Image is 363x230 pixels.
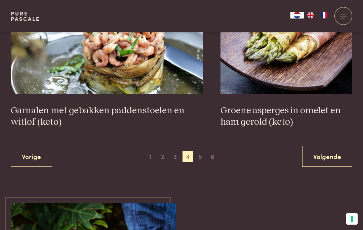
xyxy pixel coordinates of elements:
span: 5 [195,151,206,162]
a: Vorige [11,146,52,167]
span: 2 [157,151,168,162]
a: FR [317,12,331,18]
aside: Language selected: Nederlands [290,12,331,18]
button: Uw voorkeuren voor toestemming voor trackingtechnologieën [346,213,358,225]
a: PurePascale [11,11,40,22]
h3: Groene asperges in omelet en ham gerold (keto) [220,105,352,128]
span: 1 [145,151,156,162]
span: 4 [183,151,193,162]
a: EN [304,12,317,18]
a: NL [290,12,304,18]
h3: Garnalen met gebakken paddenstoelen en witlof (keto) [11,105,203,128]
div: Language [290,12,304,18]
span: 6 [207,151,218,162]
span: 3 [170,151,180,162]
ul: Language list [304,12,331,18]
a: Volgende [302,146,352,167]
